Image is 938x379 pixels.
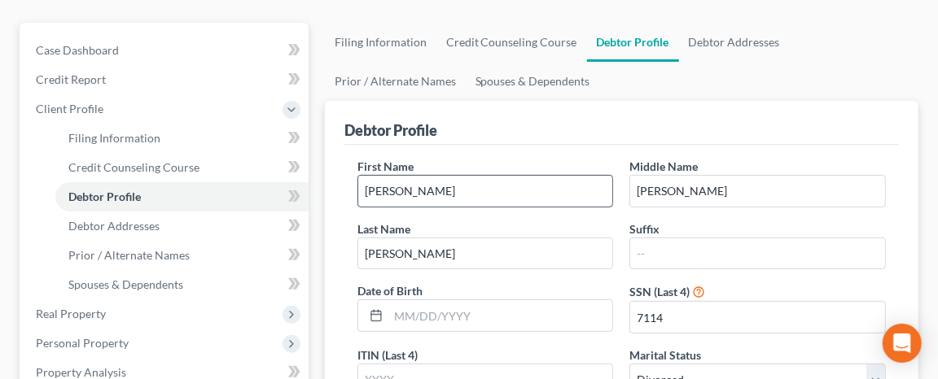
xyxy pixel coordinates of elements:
[388,300,613,331] input: MM/DD/YYYY
[36,102,103,115] span: Client Profile
[630,238,885,269] input: --
[68,131,160,145] span: Filing Information
[466,62,600,101] a: Spouses & Dependents
[55,182,309,211] a: Debtor Profile
[587,23,679,62] a: Debtor Profile
[23,65,309,94] a: Credit Report
[36,43,119,57] span: Case Dashboard
[68,219,160,233] span: Debtor Addresses
[436,23,587,62] a: Credit Counseling Course
[679,23,790,62] a: Debtor Addresses
[629,283,690,300] label: SSN (Last 4)
[358,238,613,269] input: --
[23,36,309,65] a: Case Dashboard
[629,220,660,237] label: Suffix
[630,176,885,207] input: M.I
[325,23,436,62] a: Filing Information
[68,248,190,262] span: Prior / Alternate Names
[36,307,106,320] span: Real Property
[344,120,437,140] div: Debtor Profile
[36,72,106,86] span: Credit Report
[357,158,414,175] label: First Name
[883,324,922,363] div: Open Intercom Messenger
[68,160,199,174] span: Credit Counseling Course
[36,365,126,379] span: Property Analysis
[629,346,701,364] label: Marital Status
[325,62,466,101] a: Prior / Alternate Names
[68,277,183,291] span: Spouses & Dependents
[68,189,141,203] span: Debtor Profile
[357,282,423,299] label: Date of Birth
[55,211,309,241] a: Debtor Addresses
[357,346,418,364] label: ITIN (Last 4)
[55,241,309,270] a: Prior / Alternate Names
[55,270,309,299] a: Spouses & Dependents
[629,158,698,175] label: Middle Name
[357,220,410,237] label: Last Name
[630,302,885,333] input: XXXX
[358,176,613,207] input: --
[55,153,309,182] a: Credit Counseling Course
[36,336,129,350] span: Personal Property
[55,124,309,153] a: Filing Information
